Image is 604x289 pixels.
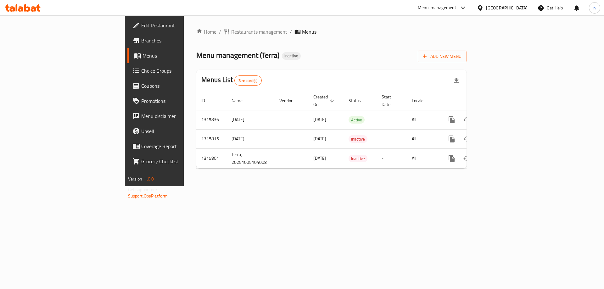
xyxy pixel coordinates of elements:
[407,148,439,168] td: All
[282,53,301,58] span: Inactive
[141,127,221,135] span: Upsell
[444,151,459,166] button: more
[444,131,459,147] button: more
[141,22,221,29] span: Edit Restaurant
[313,93,336,108] span: Created On
[128,175,143,183] span: Version:
[143,52,221,59] span: Menus
[444,112,459,127] button: more
[313,135,326,143] span: [DATE]
[141,97,221,105] span: Promotions
[141,67,221,75] span: Choice Groups
[459,112,474,127] button: Change Status
[144,175,154,183] span: 1.0.0
[459,151,474,166] button: Change Status
[224,28,287,36] a: Restaurants management
[127,93,226,108] a: Promotions
[407,110,439,129] td: All
[412,97,432,104] span: Locale
[486,4,528,11] div: [GEOGRAPHIC_DATA]
[439,91,510,110] th: Actions
[127,18,226,33] a: Edit Restaurant
[449,73,464,88] div: Export file
[407,129,439,148] td: All
[141,142,221,150] span: Coverage Report
[127,63,226,78] a: Choice Groups
[313,115,326,124] span: [DATE]
[141,158,221,165] span: Grocery Checklist
[313,154,326,162] span: [DATE]
[226,110,274,129] td: [DATE]
[593,4,596,11] span: n
[226,148,274,168] td: Terra, 20251005104008
[349,135,367,143] div: Inactive
[377,148,407,168] td: -
[302,28,316,36] span: Menus
[382,93,399,108] span: Start Date
[459,131,474,147] button: Change Status
[127,78,226,93] a: Coupons
[141,37,221,44] span: Branches
[349,155,367,162] span: Inactive
[127,154,226,169] a: Grocery Checklist
[128,186,157,194] span: Get support on:
[290,28,292,36] li: /
[128,192,168,200] a: Support.OpsPlatform
[234,75,262,86] div: Total records count
[201,75,261,86] h2: Menus List
[235,78,261,84] span: 3 record(s)
[423,53,461,60] span: Add New Menu
[377,129,407,148] td: -
[196,91,510,169] table: enhanced table
[282,52,301,60] div: Inactive
[418,51,467,62] button: Add New Menu
[279,97,301,104] span: Vendor
[127,108,226,124] a: Menu disclaimer
[349,116,365,124] span: Active
[196,28,467,36] nav: breadcrumb
[196,48,279,62] span: Menu management ( Terra )
[127,124,226,139] a: Upsell
[418,4,456,12] div: Menu-management
[141,112,221,120] span: Menu disclaimer
[377,110,407,129] td: -
[349,136,367,143] span: Inactive
[127,139,226,154] a: Coverage Report
[349,97,369,104] span: Status
[226,129,274,148] td: [DATE]
[141,82,221,90] span: Coupons
[201,97,213,104] span: ID
[127,48,226,63] a: Menus
[231,28,287,36] span: Restaurants management
[232,97,251,104] span: Name
[127,33,226,48] a: Branches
